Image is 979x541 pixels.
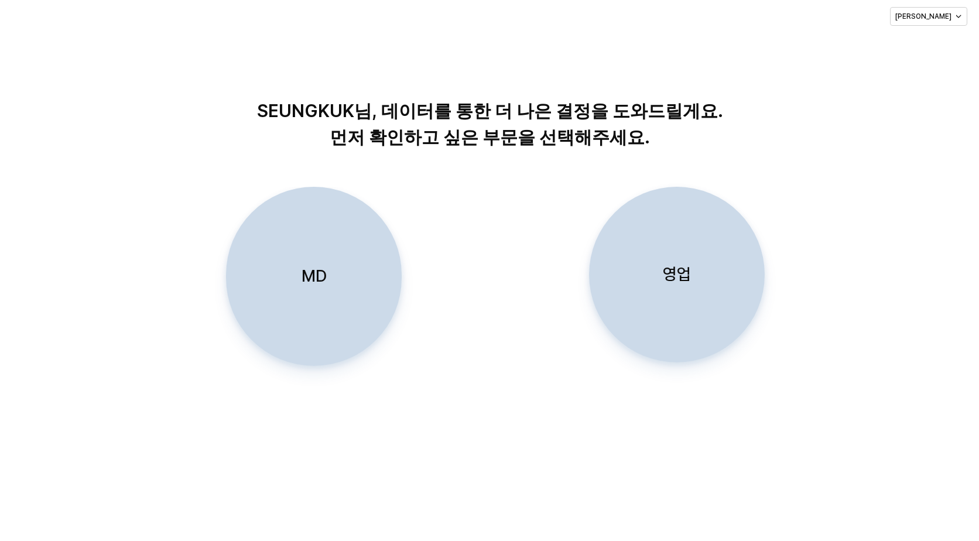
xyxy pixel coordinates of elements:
button: MD [226,187,402,366]
p: MD [302,265,327,287]
button: 영업 [589,187,765,362]
button: [PERSON_NAME] [890,7,967,26]
p: [PERSON_NAME] [895,12,951,21]
p: SEUNGKUK님, 데이터를 통한 더 나은 결정을 도와드릴게요. 먼저 확인하고 싶은 부문을 선택해주세요. [191,98,789,150]
p: 영업 [663,263,691,285]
